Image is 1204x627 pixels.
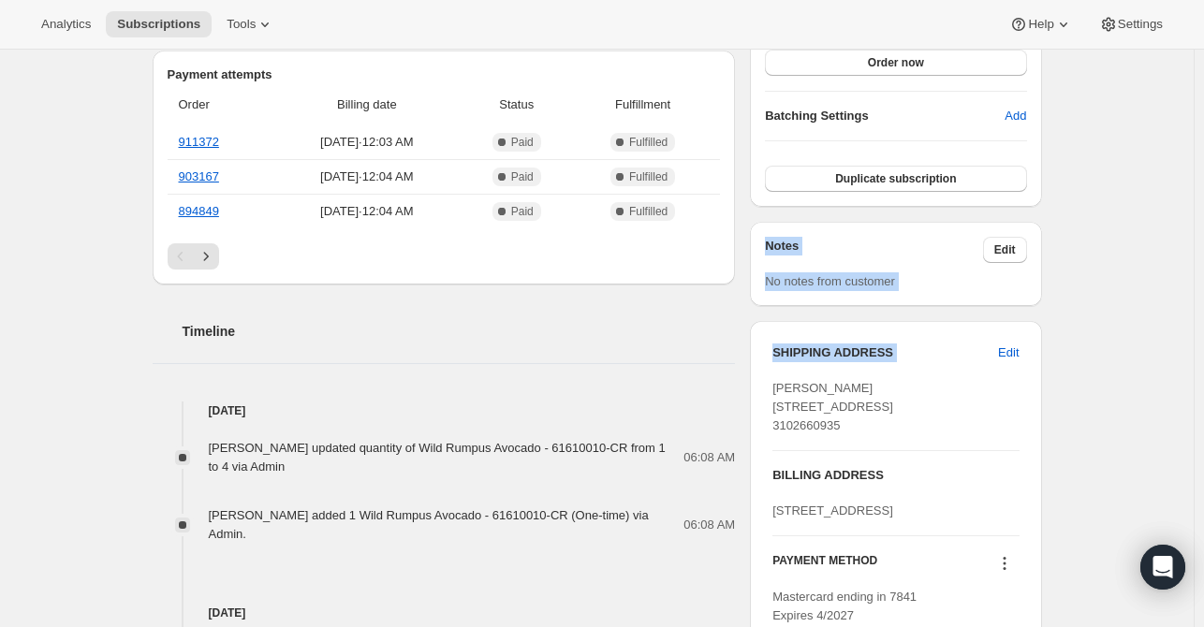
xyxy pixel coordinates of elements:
[629,204,668,219] span: Fulfilled
[209,441,666,474] span: [PERSON_NAME] updated quantity of Wild Rumpus Avocado - 61610010-CR from 1 to 4 via Admin
[41,17,91,32] span: Analytics
[179,169,219,183] a: 903167
[765,50,1026,76] button: Order now
[277,202,456,221] span: [DATE] · 12:04 AM
[168,243,721,270] nav: Pagination
[772,503,893,518] span: [STREET_ADDRESS]
[1005,107,1026,125] span: Add
[179,204,219,218] a: 894849
[277,133,456,152] span: [DATE] · 12:03 AM
[772,466,1019,485] h3: BILLING ADDRESS
[168,66,721,84] h2: Payment attempts
[511,204,534,219] span: Paid
[227,17,256,32] span: Tools
[209,508,649,541] span: [PERSON_NAME] added 1 Wild Rumpus Avocado - 61610010-CR (One-time) via Admin.
[117,17,200,32] span: Subscriptions
[765,166,1026,192] button: Duplicate subscription
[998,11,1083,37] button: Help
[772,590,917,622] span: Mastercard ending in 7841 Expires 4/2027
[215,11,286,37] button: Tools
[772,343,998,362] h3: SHIPPING ADDRESS
[153,401,736,420] h4: [DATE]
[277,168,456,186] span: [DATE] · 12:04 AM
[1118,17,1163,32] span: Settings
[511,135,534,150] span: Paid
[629,135,668,150] span: Fulfilled
[983,237,1027,263] button: Edit
[193,243,219,270] button: Next
[30,11,102,37] button: Analytics
[168,84,272,125] th: Order
[765,237,983,263] h3: Notes
[511,169,534,184] span: Paid
[772,553,877,578] h3: PAYMENT METHOD
[683,516,735,534] span: 06:08 AM
[467,95,565,114] span: Status
[683,448,735,467] span: 06:08 AM
[765,274,895,288] span: No notes from customer
[772,381,893,432] span: [PERSON_NAME] [STREET_ADDRESS] 3102660935
[998,343,1019,362] span: Edit
[577,95,709,114] span: Fulfillment
[183,322,736,341] h2: Timeline
[277,95,456,114] span: Billing date
[1028,17,1053,32] span: Help
[987,338,1030,368] button: Edit
[1140,545,1185,590] div: Open Intercom Messenger
[153,604,736,622] h4: [DATE]
[993,101,1037,131] button: Add
[835,171,956,186] span: Duplicate subscription
[106,11,212,37] button: Subscriptions
[179,135,219,149] a: 911372
[1088,11,1174,37] button: Settings
[868,55,924,70] span: Order now
[629,169,668,184] span: Fulfilled
[994,242,1016,257] span: Edit
[765,107,1005,125] h6: Batching Settings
